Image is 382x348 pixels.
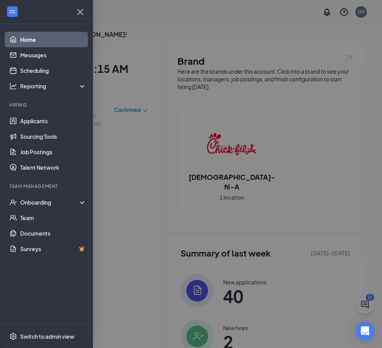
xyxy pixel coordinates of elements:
svg: WorkstreamLogo [9,8,16,16]
a: Team [20,210,86,226]
a: Home [20,32,86,47]
div: Switch to admin view [20,332,74,340]
a: Sourcing Tools [20,129,86,144]
div: Onboarding [20,198,80,206]
div: Hiring [9,102,85,108]
svg: UserCheck [9,198,17,206]
svg: Cross [74,6,86,18]
div: Team Management [9,183,85,190]
a: Documents [20,226,86,241]
div: Reporting [20,82,87,90]
svg: Settings [9,332,17,340]
a: Scheduling [20,63,86,78]
a: SurveysCrown [20,241,86,257]
a: Job Postings [20,144,86,160]
svg: Analysis [9,82,17,90]
a: Applicants [20,113,86,129]
a: Messages [20,47,86,63]
a: Talent Network [20,160,86,175]
div: Open Intercom Messenger [356,322,374,340]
